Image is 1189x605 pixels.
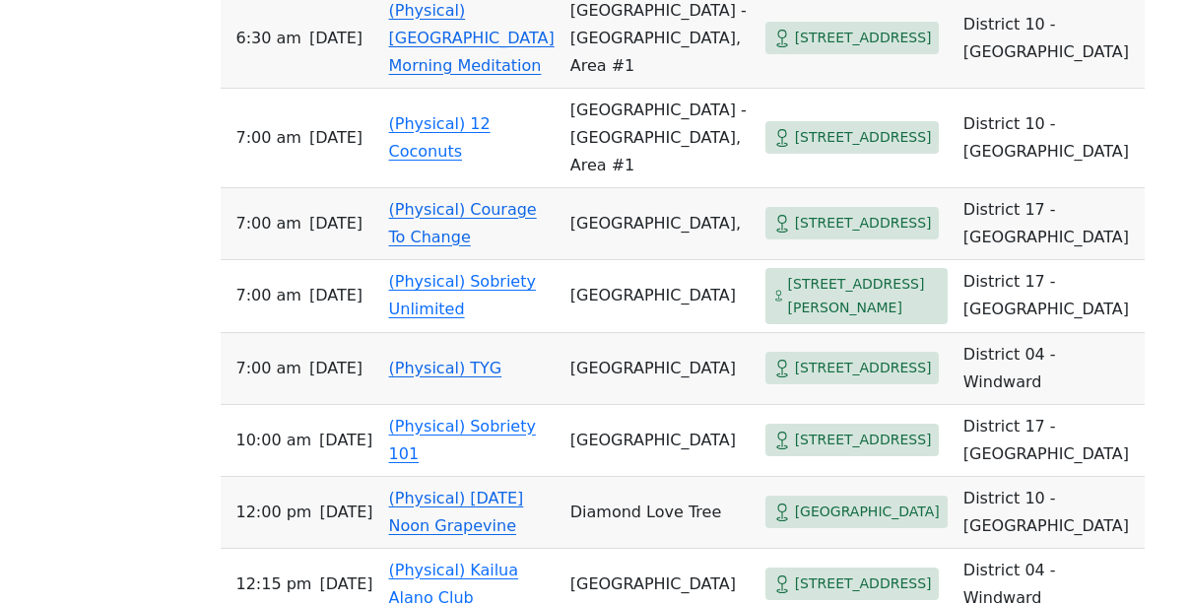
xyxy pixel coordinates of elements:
[389,272,536,318] a: (Physical) Sobriety Unlimited
[788,272,940,320] span: [STREET_ADDRESS][PERSON_NAME]
[309,355,363,382] span: [DATE]
[562,260,758,333] td: [GEOGRAPHIC_DATA]
[562,89,758,188] td: [GEOGRAPHIC_DATA] - [GEOGRAPHIC_DATA], Area #1
[956,89,1145,188] td: District 10 - [GEOGRAPHIC_DATA]
[389,359,502,377] a: (Physical) TYG
[956,260,1145,333] td: District 17 - [GEOGRAPHIC_DATA]
[562,405,758,477] td: [GEOGRAPHIC_DATA]
[389,200,537,246] a: (Physical) Courage To Change
[389,417,536,463] a: (Physical) Sobriety 101
[956,477,1145,549] td: District 10 - [GEOGRAPHIC_DATA]
[236,499,312,526] span: 12:00 PM
[236,210,301,237] span: 7:00 AM
[236,282,301,309] span: 7:00 AM
[236,25,301,52] span: 6:30 AM
[956,333,1145,405] td: District 04 - Windward
[795,571,932,596] span: [STREET_ADDRESS]
[236,124,301,152] span: 7:00 AM
[319,499,372,526] span: [DATE]
[389,114,491,161] a: (Physical) 12 Coconuts
[795,500,940,524] span: [GEOGRAPHIC_DATA]
[309,25,363,52] span: [DATE]
[795,428,932,452] span: [STREET_ADDRESS]
[562,477,758,549] td: Diamond Love Tree
[562,333,758,405] td: [GEOGRAPHIC_DATA]
[389,489,524,535] a: (Physical) [DATE] Noon Grapevine
[795,125,932,150] span: [STREET_ADDRESS]
[309,282,363,309] span: [DATE]
[562,188,758,260] td: [GEOGRAPHIC_DATA],
[319,571,372,598] span: [DATE]
[309,124,363,152] span: [DATE]
[956,188,1145,260] td: District 17 - [GEOGRAPHIC_DATA]
[795,356,932,380] span: [STREET_ADDRESS]
[236,355,301,382] span: 7:00 AM
[795,26,932,50] span: [STREET_ADDRESS]
[319,427,372,454] span: [DATE]
[956,405,1145,477] td: District 17 - [GEOGRAPHIC_DATA]
[389,1,555,75] a: (Physical) [GEOGRAPHIC_DATA] Morning Meditation
[236,571,312,598] span: 12:15 PM
[795,211,932,235] span: [STREET_ADDRESS]
[236,427,312,454] span: 10:00 AM
[309,210,363,237] span: [DATE]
